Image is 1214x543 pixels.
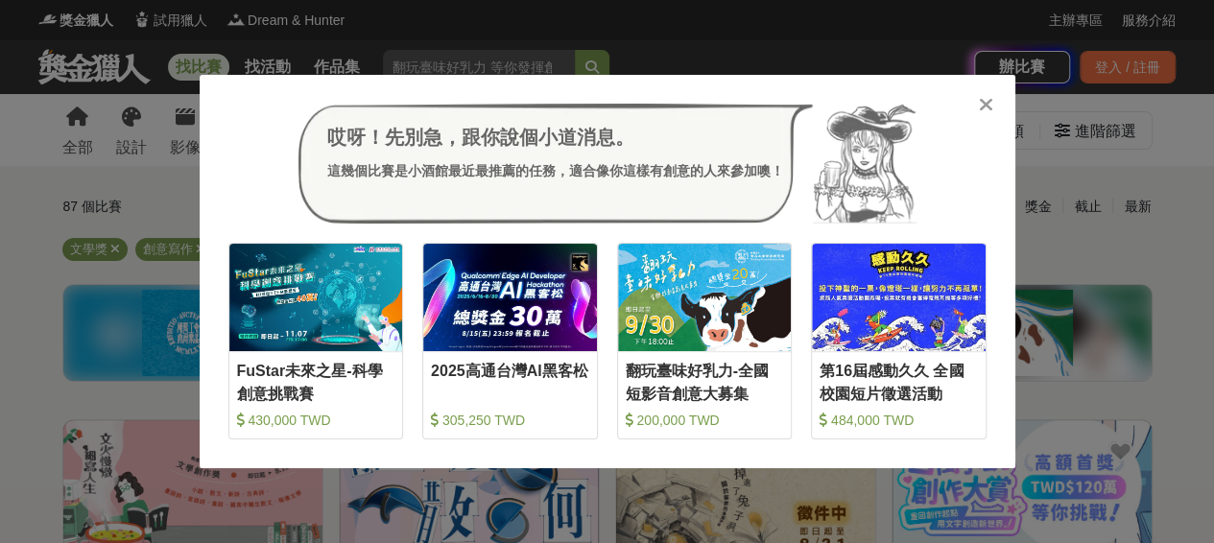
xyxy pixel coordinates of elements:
img: Cover Image [423,244,597,350]
div: 翻玩臺味好乳力-全國短影音創意大募集 [626,360,784,403]
a: Cover Image翻玩臺味好乳力-全國短影音創意大募集 200,000 TWD [617,243,793,439]
a: Cover Image第16屆感動久久 全國校園短片徵選活動 484,000 TWD [811,243,987,439]
div: FuStar未來之星-科學創意挑戰賽 [237,360,395,403]
img: Cover Image [812,244,986,350]
a: Cover ImageFuStar未來之星-科學創意挑戰賽 430,000 TWD [228,243,404,439]
div: 第16屆感動久久 全國校園短片徵選活動 [820,360,978,403]
a: Cover Image2025高通台灣AI黑客松 305,250 TWD [422,243,598,439]
div: 430,000 TWD [237,411,395,430]
div: 哎呀！先別急，跟你說個小道消息。 [327,123,784,152]
div: 484,000 TWD [820,411,978,430]
div: 305,250 TWD [431,411,589,430]
div: 2025高通台灣AI黑客松 [431,360,589,403]
div: 200,000 TWD [626,411,784,430]
img: Cover Image [229,244,403,350]
img: Cover Image [618,244,792,350]
img: Avatar [813,104,916,224]
div: 這幾個比賽是小酒館最近最推薦的任務，適合像你這樣有創意的人來參加噢！ [327,161,784,181]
